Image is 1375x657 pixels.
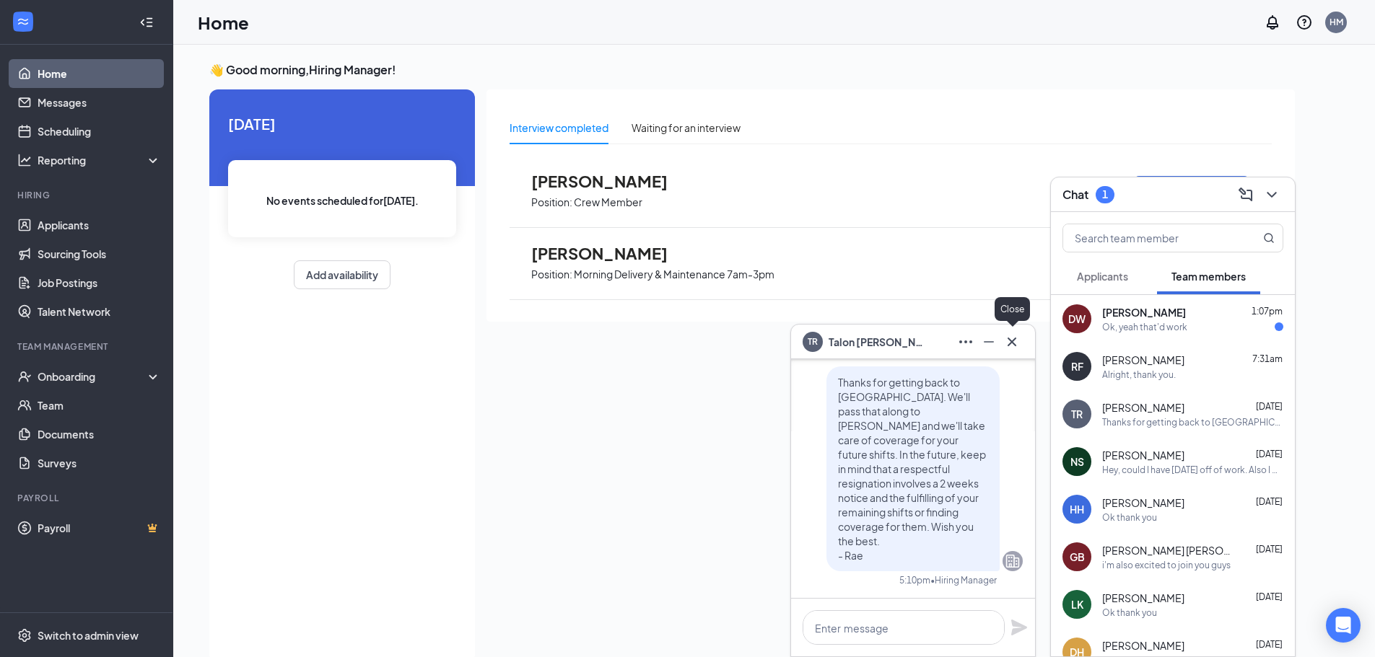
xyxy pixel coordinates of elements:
[38,513,161,542] a: PayrollCrown
[1102,511,1157,524] div: Ok thank you
[531,268,572,281] p: Position:
[38,268,161,297] a: Job Postings
[1102,369,1176,381] div: Alright, thank you.
[38,239,161,268] a: Sourcing Tools
[1264,14,1281,31] svg: Notifications
[1326,608,1361,643] div: Open Intercom Messenger
[1102,464,1283,476] div: Hey, could I have [DATE] off of work. Also I was thinking that Ill only want around 10-15 hours, ...
[1102,416,1283,428] div: Thanks for getting back to [GEOGRAPHIC_DATA]. We'll pass that along to [PERSON_NAME] and we'll ta...
[1102,607,1157,619] div: Ok thank you
[1102,448,1184,462] span: [PERSON_NAME]
[977,330,1000,353] button: Minimize
[1102,305,1186,319] span: [PERSON_NAME]
[574,268,774,281] p: Morning Delivery & Maintenance 7am-3pm
[198,10,249,35] h1: Home
[899,574,930,586] div: 5:10pm
[1070,454,1084,469] div: NS
[829,334,930,350] span: Talon [PERSON_NAME]
[838,376,986,562] span: Thanks for getting back to [GEOGRAPHIC_DATA]. We'll pass that along to [PERSON_NAME] and we'll ta...
[1102,353,1184,367] span: [PERSON_NAME]
[1010,619,1028,636] svg: Plane
[632,120,741,136] div: Waiting for an interview
[510,120,608,136] div: Interview completed
[17,628,32,643] svg: Settings
[1102,321,1187,333] div: Ok, yeah that'd work
[1256,544,1283,555] span: [DATE]
[38,297,161,326] a: Talent Network
[1003,333,1021,350] svg: Cross
[1260,183,1283,206] button: ChevronDown
[1256,496,1283,507] span: [DATE]
[17,153,32,167] svg: Analysis
[1133,176,1250,207] button: Move to next stage
[17,369,32,384] svg: UserCheck
[531,195,572,209] p: Position:
[17,492,158,504] div: Payroll
[38,369,149,384] div: Onboarding
[17,340,158,353] div: Team Management
[1071,407,1083,421] div: TR
[228,113,456,135] span: [DATE]
[1102,495,1184,510] span: [PERSON_NAME]
[1237,186,1254,203] svg: ComposeMessage
[1252,306,1283,317] span: 1:07pm
[980,333,998,350] svg: Minimize
[1071,359,1083,374] div: RF
[1263,186,1280,203] svg: ChevronDown
[1102,188,1108,200] div: 1
[1252,353,1283,364] span: 7:31am
[1102,400,1184,415] span: [PERSON_NAME]
[957,333,974,350] svg: Ellipses
[139,15,154,30] svg: Collapse
[209,62,1295,78] h3: 👋 Good morning, Hiring Manager !
[1102,591,1184,605] span: [PERSON_NAME]
[17,189,158,201] div: Hiring
[1077,270,1128,283] span: Applicants
[266,193,419,208] span: No events scheduled for [DATE] .
[574,195,642,209] p: Crew Member
[38,391,161,420] a: Team
[1256,449,1283,459] span: [DATE]
[1234,183,1257,206] button: ComposeMessage
[38,449,161,477] a: Surveys
[1330,16,1343,28] div: HM
[954,330,977,353] button: Ellipses
[1071,597,1083,612] div: LK
[1256,401,1283,412] span: [DATE]
[1296,14,1313,31] svg: QuestionInfo
[38,420,161,449] a: Documents
[995,297,1030,321] div: Close
[1062,187,1088,203] h3: Chat
[1102,638,1184,653] span: [PERSON_NAME]
[1171,270,1246,283] span: Team members
[1256,591,1283,602] span: [DATE]
[1256,639,1283,650] span: [DATE]
[930,574,997,586] span: • Hiring Manager
[38,59,161,88] a: Home
[1063,224,1234,252] input: Search team member
[1263,232,1275,244] svg: MagnifyingGlass
[1102,559,1231,571] div: i'm also excited to join you guys
[38,628,139,643] div: Switch to admin view
[1070,502,1084,516] div: HH
[294,260,390,289] button: Add availability
[38,211,161,239] a: Applicants
[1000,330,1023,353] button: Cross
[38,117,161,146] a: Scheduling
[1004,552,1021,570] svg: Company
[531,172,690,190] span: [PERSON_NAME]
[1068,312,1086,326] div: DW
[38,153,162,167] div: Reporting
[16,14,30,29] svg: WorkstreamLogo
[38,88,161,117] a: Messages
[1070,550,1085,564] div: GB
[1102,543,1232,557] span: [PERSON_NAME] [PERSON_NAME]
[531,244,690,263] span: [PERSON_NAME]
